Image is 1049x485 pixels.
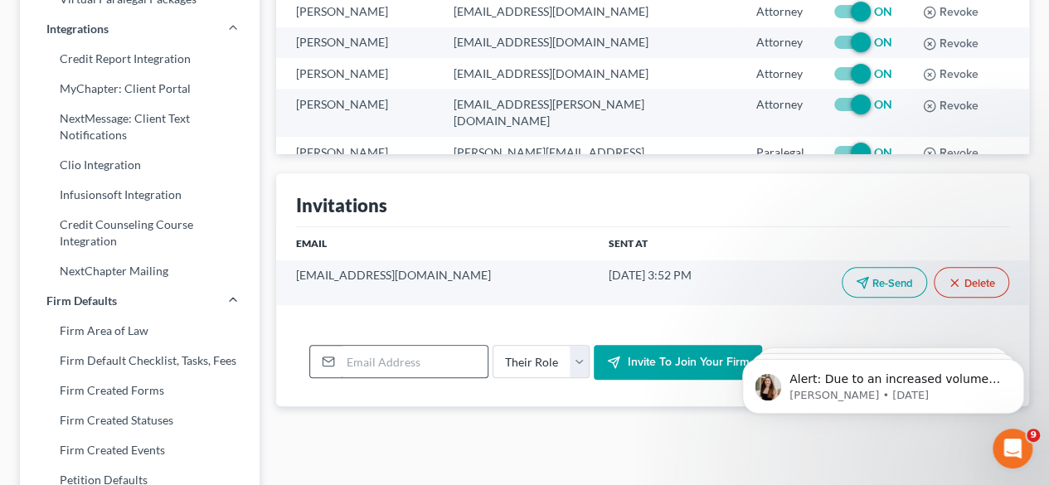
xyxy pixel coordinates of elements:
button: Re-Send [842,267,927,298]
a: Firm Created Events [20,435,260,465]
span: Attorney [756,4,803,18]
strong: ON [874,66,892,80]
a: Firm Defaults [20,286,260,316]
p: Message from Kelly, sent 80w ago [72,64,286,79]
input: Email Address [341,346,488,377]
a: Firm Created Statuses [20,405,260,435]
a: Infusionsoft Integration [20,180,260,210]
strong: ON [874,4,892,18]
td: [PERSON_NAME][EMAIL_ADDRESS][PERSON_NAME][DOMAIN_NAME] [440,137,744,184]
td: [PERSON_NAME] [276,58,440,89]
a: MyChapter: Client Portal [20,74,260,104]
a: NextChapter Mailing [20,256,260,286]
iframe: Intercom notifications message [717,324,1049,440]
span: Attorney [756,66,803,80]
td: [PERSON_NAME] [276,89,440,136]
td: [EMAIL_ADDRESS][DOMAIN_NAME] [440,27,744,58]
span: Attorney [756,97,803,111]
th: Email [276,227,595,260]
span: Alert: Due to an increased volume of outgoing mail, users/clients may experience delays with rece... [72,48,286,226]
a: Clio Integration [20,150,260,180]
button: Revoke [923,37,979,51]
td: [EMAIL_ADDRESS][DOMAIN_NAME] [440,58,744,89]
th: Sent At [595,227,749,260]
iframe: Intercom live chat [993,429,1032,468]
span: Paralegal [756,145,804,159]
button: Revoke [923,147,979,160]
td: [DATE] 3:52 PM [595,260,749,305]
button: Invite to join your firm [594,345,762,380]
a: Credit Report Integration [20,44,260,74]
div: Invitations [296,193,387,217]
td: [PERSON_NAME] [276,137,440,184]
td: [EMAIL_ADDRESS][DOMAIN_NAME] [276,260,595,305]
span: Firm Defaults [46,293,117,309]
a: Integrations [20,14,260,44]
span: 9 [1027,429,1040,442]
button: Revoke [923,99,979,113]
a: Firm Created Forms [20,376,260,405]
td: [PERSON_NAME] [276,27,440,58]
button: Revoke [923,6,979,19]
a: Credit Counseling Course Integration [20,210,260,256]
span: Attorney [756,35,803,49]
a: NextMessage: Client Text Notifications [20,104,260,150]
a: Firm Default Checklist, Tasks, Fees [20,346,260,376]
button: Revoke [923,68,979,81]
td: [EMAIL_ADDRESS][PERSON_NAME][DOMAIN_NAME] [440,89,744,136]
span: Integrations [46,21,109,37]
a: Firm Area of Law [20,316,260,346]
span: Invite to join your firm [627,355,749,369]
strong: ON [874,97,892,111]
button: Delete [934,267,1009,298]
strong: ON [874,35,892,49]
strong: ON [874,145,892,159]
